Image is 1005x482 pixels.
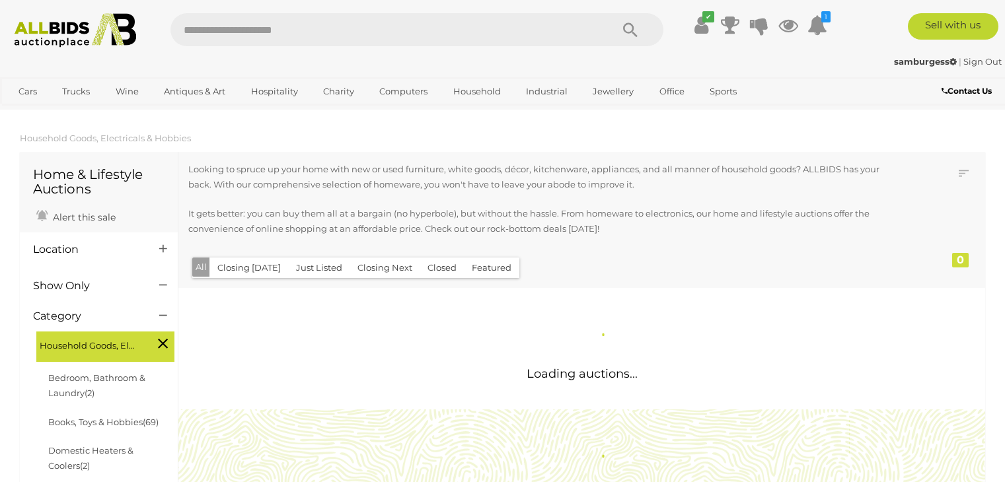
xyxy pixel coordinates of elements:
[959,56,961,67] span: |
[48,372,145,398] a: Bedroom, Bathroom & Laundry(2)
[40,335,139,353] span: Household Goods, Electricals & Hobbies
[908,13,998,40] a: Sell with us
[7,13,143,48] img: Allbids.com.au
[420,258,465,278] button: Closed
[702,11,714,22] i: ✔
[33,310,139,322] h4: Category
[48,445,133,471] a: Domestic Heaters & Coolers(2)
[80,460,90,471] span: (2)
[33,280,139,292] h4: Show Only
[942,86,992,96] b: Contact Us
[952,253,969,267] div: 0
[691,13,711,37] a: ✔
[33,206,119,226] a: Alert this sale
[597,13,663,46] button: Search
[33,244,139,256] h4: Location
[963,56,1002,67] a: Sign Out
[50,211,116,223] span: Alert this sale
[188,162,900,193] p: Looking to spruce up your home with new or used furniture, white goods, décor, kitchenware, appli...
[807,13,827,37] a: 1
[143,417,159,427] span: (69)
[288,258,350,278] button: Just Listed
[48,417,159,427] a: Books, Toys & Hobbies(69)
[350,258,420,278] button: Closing Next
[517,81,576,102] a: Industrial
[107,81,147,102] a: Wine
[155,81,234,102] a: Antiques & Art
[54,81,98,102] a: Trucks
[894,56,959,67] a: samburgess
[33,167,165,196] h1: Home & Lifestyle Auctions
[527,366,638,381] span: Loading auctions...
[371,81,436,102] a: Computers
[651,81,693,102] a: Office
[242,81,307,102] a: Hospitality
[821,11,831,22] i: 1
[209,258,289,278] button: Closing [DATE]
[315,81,363,102] a: Charity
[10,81,46,102] a: Cars
[445,81,509,102] a: Household
[20,133,191,143] a: Household Goods, Electricals & Hobbies
[85,388,94,398] span: (2)
[192,258,210,277] button: All
[584,81,642,102] a: Jewellery
[942,84,995,98] a: Contact Us
[894,56,957,67] strong: samburgess
[188,206,900,237] p: It gets better: you can buy them all at a bargain (no hyperbole), but without the hassle. From ho...
[464,258,519,278] button: Featured
[10,102,121,124] a: [GEOGRAPHIC_DATA]
[701,81,745,102] a: Sports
